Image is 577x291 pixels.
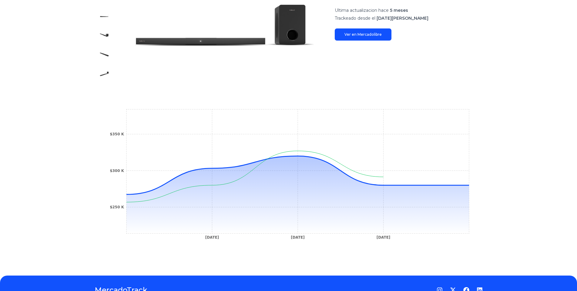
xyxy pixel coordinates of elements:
[99,30,109,40] img: Barra De Sonido Noblex Sb250sw 150w Radio Fm Con Subwoofer 2.1
[335,8,389,13] span: Ultima actualizacion hace
[205,235,219,240] tspan: [DATE]
[390,8,408,13] span: 5 meses
[99,50,109,59] img: Barra De Sonido Noblex Sb250sw 150w Radio Fm Con Subwoofer 2.1
[291,235,305,240] tspan: [DATE]
[99,11,109,21] img: Barra De Sonido Noblex Sb250sw 150w Radio Fm Con Subwoofer 2.1
[335,15,375,21] span: Trackeado desde el
[377,15,428,21] span: [DATE][PERSON_NAME]
[110,169,124,173] tspan: $300 K
[110,132,124,136] tspan: $350 K
[335,28,391,41] a: Ver en Mercadolibre
[110,205,124,209] tspan: $250 K
[376,235,390,240] tspan: [DATE]
[99,69,109,79] img: Barra De Sonido Noblex Sb250sw 150w Radio Fm Con Subwoofer 2.1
